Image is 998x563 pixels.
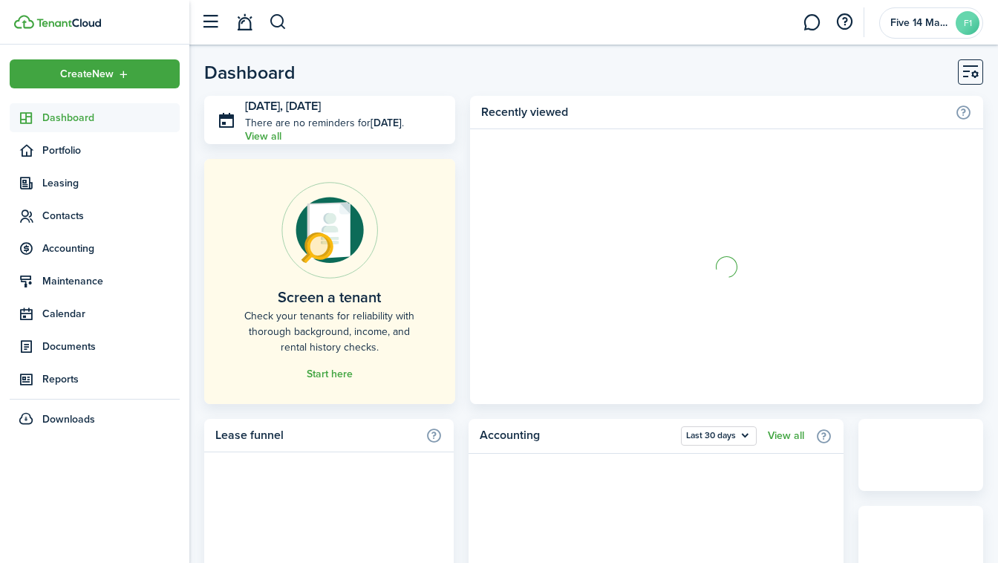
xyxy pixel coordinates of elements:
img: Online payments [281,182,378,279]
span: Contacts [42,208,180,224]
button: Last 30 days [681,426,757,446]
home-widget-title: Accounting [480,426,674,446]
span: Create New [60,69,114,79]
span: Maintenance [42,273,180,289]
b: [DATE] [371,115,402,131]
span: Documents [42,339,180,354]
img: TenantCloud [14,15,34,29]
button: Open sidebar [196,8,224,36]
home-widget-title: Recently viewed [481,103,948,121]
p: There are no reminders for . [245,115,404,131]
a: Start here [307,368,353,380]
span: Calendar [42,306,180,322]
span: Portfolio [42,143,180,158]
a: Messaging [798,4,826,42]
span: Leasing [42,175,180,191]
h3: [DATE], [DATE] [245,97,444,116]
a: Notifications [230,4,258,42]
img: TenantCloud [36,19,101,27]
a: Reports [10,365,180,394]
span: Reports [42,371,180,387]
img: Loading [714,254,740,280]
span: Downloads [42,411,95,427]
span: Five 14 Management [890,18,950,28]
button: Customise [958,59,983,85]
button: Open menu [10,59,180,88]
avatar-text: F1 [956,11,979,35]
button: Search [269,10,287,35]
span: Dashboard [42,110,180,126]
a: View all [245,131,281,143]
a: View all [768,430,804,442]
home-placeholder-description: Check your tenants for reliability with thorough background, income, and rental history checks. [238,308,422,355]
home-placeholder-title: Screen a tenant [278,286,381,308]
header-page-title: Dashboard [204,63,296,82]
home-widget-title: Lease funnel [215,426,418,444]
span: Accounting [42,241,180,256]
button: Open resource center [832,10,857,35]
a: Dashboard [10,103,180,132]
button: Open menu [681,426,757,446]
